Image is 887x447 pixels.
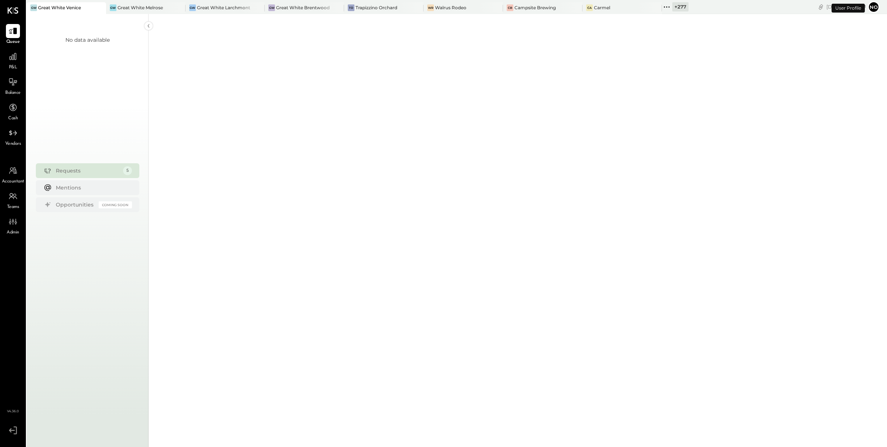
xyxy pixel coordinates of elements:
a: Balance [0,75,26,96]
div: No data available [65,36,110,44]
div: Ca [586,4,593,11]
div: Carmel [594,4,610,11]
div: [DATE] [826,3,866,10]
a: Admin [0,215,26,236]
span: Accountant [2,178,24,185]
button: No [868,1,880,13]
a: P&L [0,50,26,71]
div: Trapizzino Orchard [356,4,397,11]
div: User Profile [832,4,865,13]
div: CB [507,4,513,11]
div: Walrus Rodeo [435,4,466,11]
span: Cash [8,115,18,122]
span: Admin [7,229,19,236]
a: Accountant [0,164,26,185]
div: + 277 [672,2,689,11]
div: Great White Brentwood [276,4,330,11]
div: Campsite Brewing [514,4,556,11]
div: GW [268,4,275,11]
div: 5 [123,166,132,175]
span: Teams [7,204,19,211]
span: P&L [9,64,17,71]
div: Great White Venice [38,4,81,11]
span: Balance [5,90,21,96]
div: TO [348,4,354,11]
div: Great White Melrose [118,4,163,11]
span: Vendors [5,141,21,147]
div: WR [427,4,434,11]
div: copy link [817,3,825,11]
a: Vendors [0,126,26,147]
div: Opportunities [56,201,95,208]
span: Queue [6,39,20,45]
div: Coming Soon [99,201,132,208]
div: Mentions [56,184,128,191]
div: GW [189,4,196,11]
div: Great White Larchmont [197,4,250,11]
div: GW [110,4,116,11]
div: Requests [56,167,119,174]
a: Queue [0,24,26,45]
a: Cash [0,100,26,122]
a: Teams [0,189,26,211]
div: GW [30,4,37,11]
